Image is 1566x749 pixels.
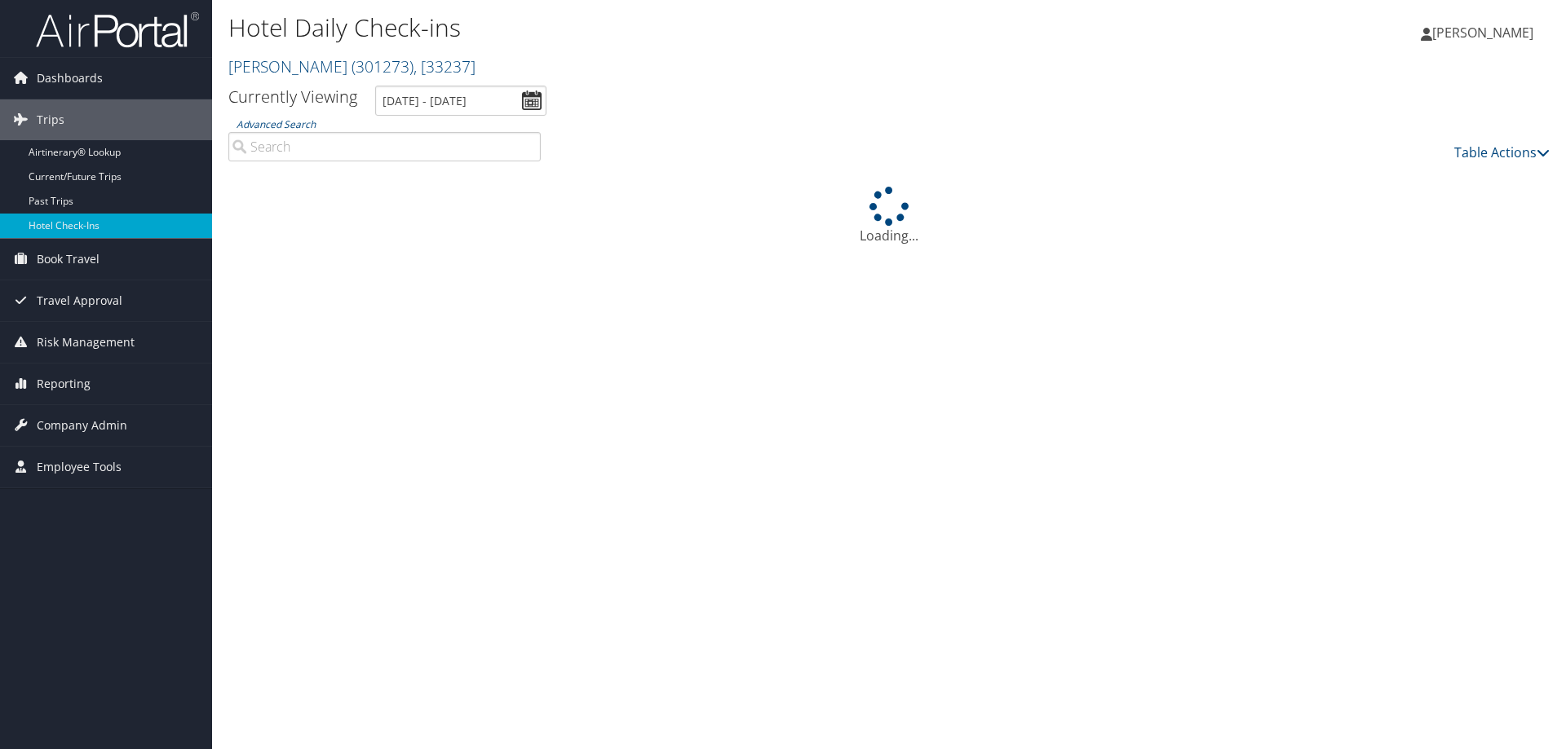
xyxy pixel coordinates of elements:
div: Loading... [228,187,1550,245]
span: Dashboards [37,58,103,99]
span: [PERSON_NAME] [1432,24,1533,42]
span: Travel Approval [37,280,122,321]
span: Company Admin [37,405,127,446]
span: Reporting [37,363,91,404]
input: [DATE] - [DATE] [375,86,546,116]
h1: Hotel Daily Check-ins [228,11,1109,45]
span: Book Travel [37,239,100,280]
a: [PERSON_NAME] [1421,8,1550,57]
h3: Currently Viewing [228,86,357,108]
input: Advanced Search [228,132,541,161]
span: Trips [37,99,64,140]
span: Employee Tools [37,447,122,487]
span: Risk Management [37,322,135,363]
span: ( 301273 ) [352,55,414,77]
img: airportal-logo.png [36,11,199,49]
a: Advanced Search [237,117,316,131]
a: [PERSON_NAME] [228,55,476,77]
a: Table Actions [1454,143,1550,161]
span: , [ 33237 ] [414,55,476,77]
